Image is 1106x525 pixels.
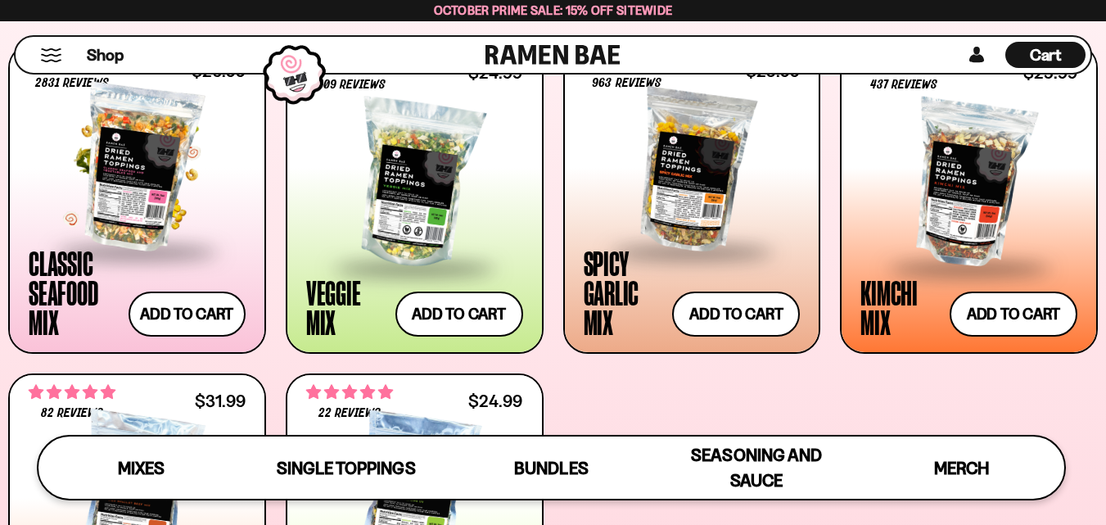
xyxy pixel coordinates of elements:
[40,48,62,62] button: Mobile Menu Trigger
[950,292,1077,337] button: Add to cart
[449,437,654,499] a: Bundles
[584,248,665,337] div: Spicy Garlic Mix
[318,407,381,420] span: 22 reviews
[1030,45,1062,65] span: Cart
[860,278,941,337] div: Kimchi Mix
[691,445,821,491] span: Seasoning and Sauce
[29,248,120,337] div: Classic Seafood Mix
[859,437,1064,499] a: Merch
[563,43,821,354] a: 4.75 stars 963 reviews $25.99 Spicy Garlic Mix Add to cart
[934,458,989,478] span: Merch
[306,278,387,337] div: Veggie Mix
[195,393,246,409] div: $31.99
[286,43,544,354] a: 4.76 stars 1409 reviews $24.99 Veggie Mix Add to cart
[8,43,266,354] a: 4.68 stars 2831 reviews $26.99 Classic Seafood Mix Add to cart
[672,292,800,337] button: Add to cart
[1005,37,1086,73] div: Cart
[118,458,165,478] span: Mixes
[434,2,673,18] span: October Prime Sale: 15% off Sitewide
[129,292,246,337] button: Add to cart
[306,382,393,403] span: 4.82 stars
[87,44,124,66] span: Shop
[514,458,588,478] span: Bundles
[38,437,244,499] a: Mixes
[468,393,522,409] div: $24.99
[277,458,415,478] span: Single Toppings
[244,437,449,499] a: Single Toppings
[41,407,103,420] span: 82 reviews
[654,437,860,499] a: Seasoning and Sauce
[87,42,124,68] a: Shop
[29,382,115,403] span: 4.83 stars
[395,292,523,337] button: Add to cart
[840,43,1098,354] a: 4.76 stars 437 reviews $25.99 Kimchi Mix Add to cart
